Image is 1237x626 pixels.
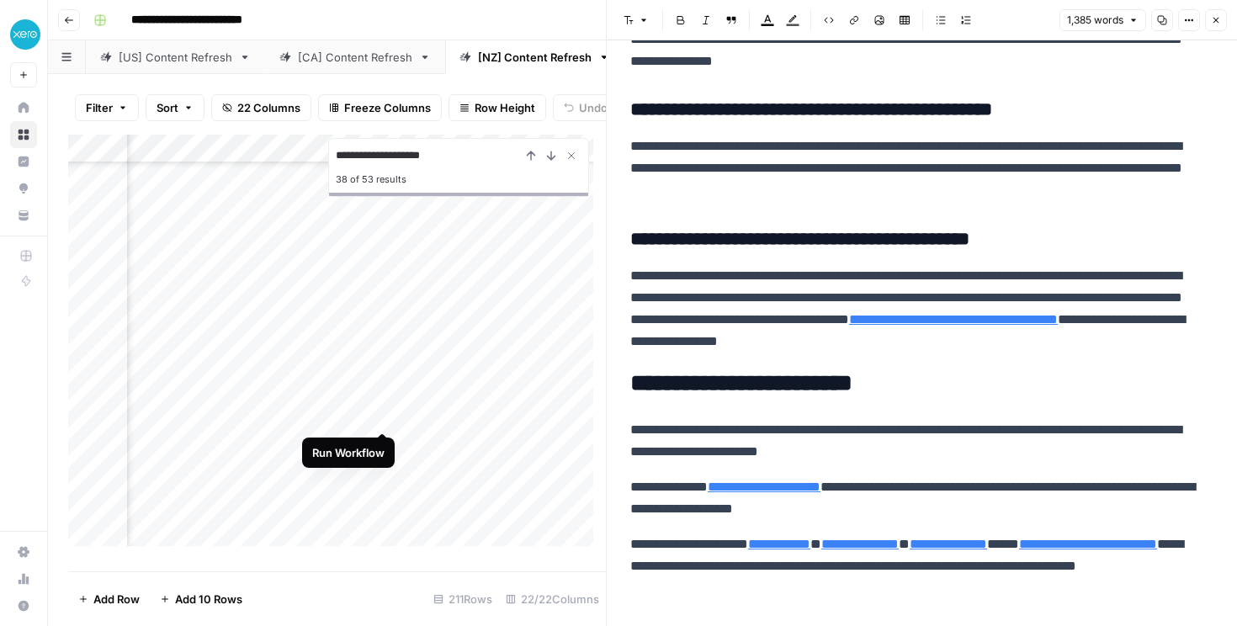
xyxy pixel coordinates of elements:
a: [NZ] Content Refresh [445,40,624,74]
button: Next Result [541,146,561,166]
button: Filter [75,94,139,121]
button: Add Row [68,586,150,613]
span: Freeze Columns [344,99,431,116]
span: Add Row [93,591,140,607]
a: Your Data [10,202,37,229]
a: [US] Content Refresh [86,40,265,74]
span: Filter [86,99,113,116]
span: Undo [579,99,608,116]
div: 211 Rows [427,586,499,613]
a: Opportunities [10,175,37,202]
a: Usage [10,565,37,592]
button: 22 Columns [211,94,311,121]
button: Close Search [561,146,581,166]
div: [CA] Content Refresh [298,49,412,66]
div: 38 of 53 results [336,169,581,189]
div: [US] Content Refresh [119,49,232,66]
a: Browse [10,121,37,148]
button: 1,385 words [1059,9,1146,31]
div: [NZ] Content Refresh [478,49,592,66]
button: Sort [146,94,204,121]
button: Undo [553,94,618,121]
button: Previous Result [521,146,541,166]
button: Help + Support [10,592,37,619]
a: Home [10,94,37,121]
div: Run Workflow [312,444,385,461]
button: Workspace: XeroOps [10,13,37,56]
button: Row Height [449,94,546,121]
span: 22 Columns [237,99,300,116]
span: Add 10 Rows [175,591,242,607]
button: Freeze Columns [318,94,442,121]
div: 22/22 Columns [499,586,606,613]
span: Sort [157,99,178,116]
a: [CA] Content Refresh [265,40,445,74]
img: XeroOps Logo [10,19,40,50]
span: Row Height [475,99,535,116]
a: Insights [10,148,37,175]
span: 1,385 words [1067,13,1123,28]
button: Add 10 Rows [150,586,252,613]
a: Settings [10,538,37,565]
